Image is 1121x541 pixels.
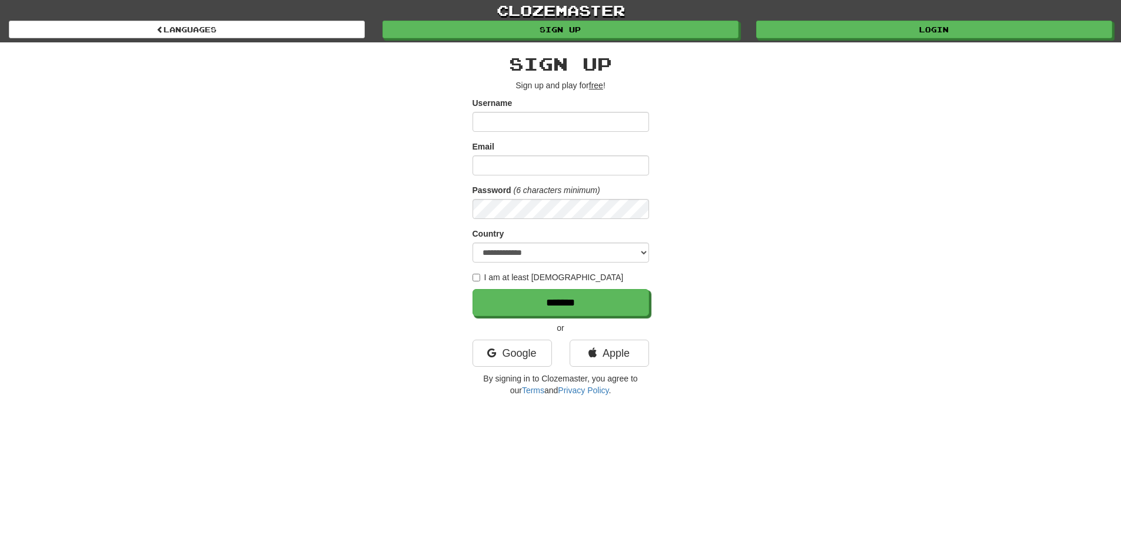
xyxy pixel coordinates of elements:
[756,21,1112,38] a: Login
[473,228,504,240] label: Country
[473,54,649,74] h2: Sign up
[522,386,544,395] a: Terms
[473,340,552,367] a: Google
[473,141,494,152] label: Email
[473,97,513,109] label: Username
[558,386,608,395] a: Privacy Policy
[9,21,365,38] a: Languages
[473,79,649,91] p: Sign up and play for !
[473,271,624,283] label: I am at least [DEMOGRAPHIC_DATA]
[473,184,511,196] label: Password
[514,185,600,195] em: (6 characters minimum)
[570,340,649,367] a: Apple
[473,274,480,281] input: I am at least [DEMOGRAPHIC_DATA]
[589,81,603,90] u: free
[473,322,649,334] p: or
[473,373,649,396] p: By signing in to Clozemaster, you agree to our and .
[382,21,739,38] a: Sign up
